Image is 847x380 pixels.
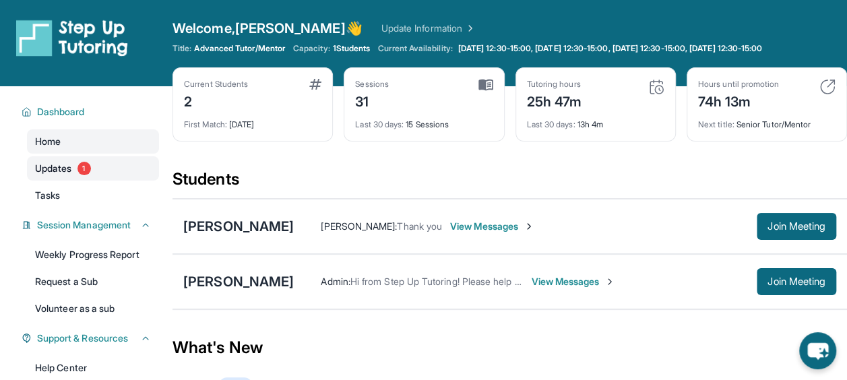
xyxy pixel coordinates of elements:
[757,213,836,240] button: Join Meeting
[184,79,248,90] div: Current Students
[183,217,294,236] div: [PERSON_NAME]
[172,43,191,54] span: Title:
[767,278,825,286] span: Join Meeting
[183,272,294,291] div: [PERSON_NAME]
[462,22,476,35] img: Chevron Right
[527,79,582,90] div: Tutoring hours
[355,90,389,111] div: 31
[27,156,159,181] a: Updates1
[698,90,779,111] div: 74h 13m
[355,79,389,90] div: Sessions
[32,331,151,345] button: Support & Resources
[37,105,85,119] span: Dashboard
[698,79,779,90] div: Hours until promotion
[757,268,836,295] button: Join Meeting
[527,111,664,130] div: 13h 4m
[184,111,321,130] div: [DATE]
[698,119,734,129] span: Next title :
[456,43,765,54] a: [DATE] 12:30-15:00, [DATE] 12:30-15:00, [DATE] 12:30-15:00, [DATE] 12:30-15:00
[27,270,159,294] a: Request a Sub
[527,90,582,111] div: 25h 47m
[27,129,159,154] a: Home
[531,275,615,288] span: View Messages
[32,105,151,119] button: Dashboard
[450,220,534,233] span: View Messages
[333,43,371,54] span: 1 Students
[77,162,91,175] span: 1
[32,218,151,232] button: Session Management
[819,79,836,95] img: card
[27,356,159,380] a: Help Center
[184,90,248,111] div: 2
[16,19,128,57] img: logo
[355,111,493,130] div: 15 Sessions
[172,168,847,198] div: Students
[604,276,615,287] img: Chevron-Right
[799,332,836,369] button: chat-button
[648,79,664,95] img: card
[27,183,159,208] a: Tasks
[381,22,476,35] a: Update Information
[184,119,227,129] span: First Match :
[527,119,575,129] span: Last 30 days :
[35,189,60,202] span: Tasks
[478,79,493,91] img: card
[37,331,128,345] span: Support & Resources
[35,135,61,148] span: Home
[293,43,330,54] span: Capacity:
[378,43,452,54] span: Current Availability:
[524,221,534,232] img: Chevron-Right
[27,296,159,321] a: Volunteer as a sub
[321,220,397,232] span: [PERSON_NAME] :
[172,19,363,38] span: Welcome, [PERSON_NAME] 👋
[458,43,762,54] span: [DATE] 12:30-15:00, [DATE] 12:30-15:00, [DATE] 12:30-15:00, [DATE] 12:30-15:00
[27,243,159,267] a: Weekly Progress Report
[35,162,72,175] span: Updates
[698,111,836,130] div: Senior Tutor/Mentor
[321,276,350,287] span: Admin :
[397,220,442,232] span: Thank you
[355,119,404,129] span: Last 30 days :
[194,43,284,54] span: Advanced Tutor/Mentor
[172,318,847,377] div: What's New
[767,222,825,230] span: Join Meeting
[37,218,131,232] span: Session Management
[309,79,321,90] img: card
